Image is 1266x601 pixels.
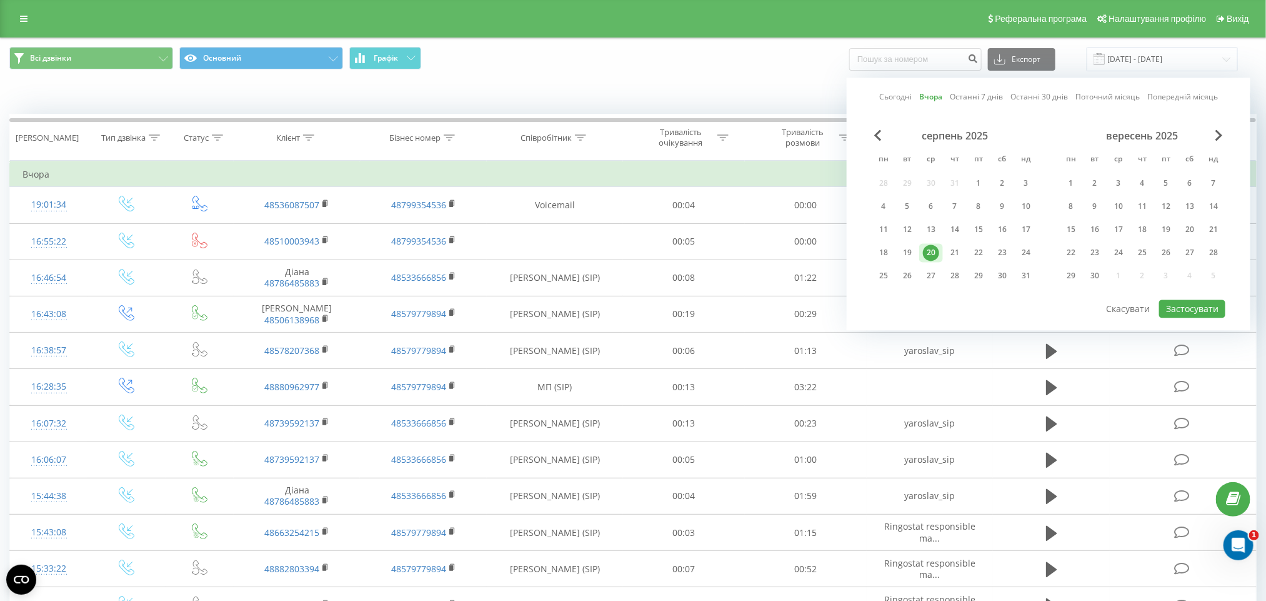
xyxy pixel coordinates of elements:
[967,244,990,263] div: пт 22 серп 2025 р.
[264,417,319,429] a: 48739592137
[234,296,361,332] td: [PERSON_NAME]
[623,551,745,587] td: 00:07
[1010,91,1068,103] a: Останні 30 днів
[745,333,867,369] td: 01:13
[1100,300,1157,318] button: Скасувати
[623,442,745,478] td: 00:05
[264,563,319,575] a: 48882803394
[922,151,940,170] abbr: середа
[745,187,867,223] td: 00:00
[867,405,994,442] td: yaroslav_sip
[1059,174,1083,193] div: пн 1 вер 2025 р.
[923,199,939,215] div: 6
[1059,267,1083,286] div: пн 29 вер 2025 р.
[487,515,623,551] td: [PERSON_NAME] (SIP)
[374,54,398,63] span: Графік
[990,174,1014,193] div: сб 2 серп 2025 р.
[745,223,867,260] td: 00:00
[487,442,623,478] td: [PERSON_NAME] (SIP)
[264,527,319,538] a: 48663254215
[391,453,446,465] a: 48533666856
[623,260,745,296] td: 00:08
[623,223,745,260] td: 00:05
[1087,268,1103,285] div: 30
[391,199,446,211] a: 48799354536
[1154,244,1178,263] div: пт 26 вер 2025 р.
[994,245,1010,261] div: 23
[923,245,939,261] div: 20
[1202,244,1225,263] div: нд 28 вер 2025 р.
[1204,151,1223,170] abbr: неділя
[1202,221,1225,240] div: нд 21 вер 2025 р.
[947,199,963,215] div: 7
[967,198,990,216] div: пт 8 серп 2025 р.
[264,235,319,247] a: 48510003943
[1063,245,1079,261] div: 22
[919,267,943,286] div: ср 27 серп 2025 р.
[994,268,1010,285] div: 30
[867,442,994,478] td: yaroslav_sip
[1224,530,1254,560] iframe: Intercom live chat
[1110,199,1127,215] div: 10
[1154,198,1178,216] div: пт 12 вер 2025 р.
[1178,221,1202,240] div: сб 20 вер 2025 р.
[1085,151,1104,170] abbr: вівторок
[867,333,994,369] td: yaroslav_sip
[745,296,867,332] td: 00:29
[745,405,867,442] td: 00:23
[1087,199,1103,215] div: 9
[22,484,75,508] div: 15:44:38
[1059,221,1083,240] div: пн 15 вер 2025 р.
[391,381,446,393] a: 48579779894
[22,193,75,217] div: 19:01:34
[391,527,446,538] a: 48579779894
[995,14,1087,24] span: Реферальна програма
[647,127,714,148] div: Тривалість очікування
[872,267,895,286] div: пн 25 серп 2025 р.
[22,520,75,545] div: 15:43:08
[22,557,75,581] div: 15:33:22
[1130,198,1154,216] div: чт 11 вер 2025 р.
[623,405,745,442] td: 00:13
[1202,198,1225,216] div: нд 14 вер 2025 р.
[1205,176,1222,192] div: 7
[9,47,173,69] button: Всі дзвінки
[745,515,867,551] td: 01:15
[1158,245,1174,261] div: 26
[487,187,623,223] td: Voicemail
[264,381,319,393] a: 48880962977
[990,221,1014,240] div: сб 16 серп 2025 р.
[745,260,867,296] td: 01:22
[1159,300,1225,318] button: Застосувати
[919,221,943,240] div: ср 13 серп 2025 р.
[849,48,982,71] input: Пошук за номером
[899,222,915,238] div: 12
[1249,530,1259,540] span: 1
[391,563,446,575] a: 48579779894
[943,221,967,240] div: чт 14 серп 2025 р.
[1134,222,1150,238] div: 18
[899,199,915,215] div: 5
[349,47,421,69] button: Графік
[1205,199,1222,215] div: 14
[1075,91,1140,103] a: Поточний місяць
[391,345,446,356] a: 48579779894
[1083,244,1107,263] div: вт 23 вер 2025 р.
[1182,199,1198,215] div: 13
[487,369,623,405] td: МП (SIP)
[234,478,361,514] td: Діана
[264,495,319,507] a: 48786485883
[872,130,1038,143] div: серпень 2025
[867,478,994,514] td: yaroslav_sip
[22,375,75,399] div: 16:28:35
[1018,222,1034,238] div: 17
[623,515,745,551] td: 00:03
[1014,267,1038,286] div: нд 31 серп 2025 р.
[623,369,745,405] td: 00:13
[391,417,446,429] a: 48533666856
[1178,244,1202,263] div: сб 27 вер 2025 р.
[970,199,987,215] div: 8
[1182,222,1198,238] div: 20
[264,453,319,465] a: 48739592137
[1158,222,1174,238] div: 19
